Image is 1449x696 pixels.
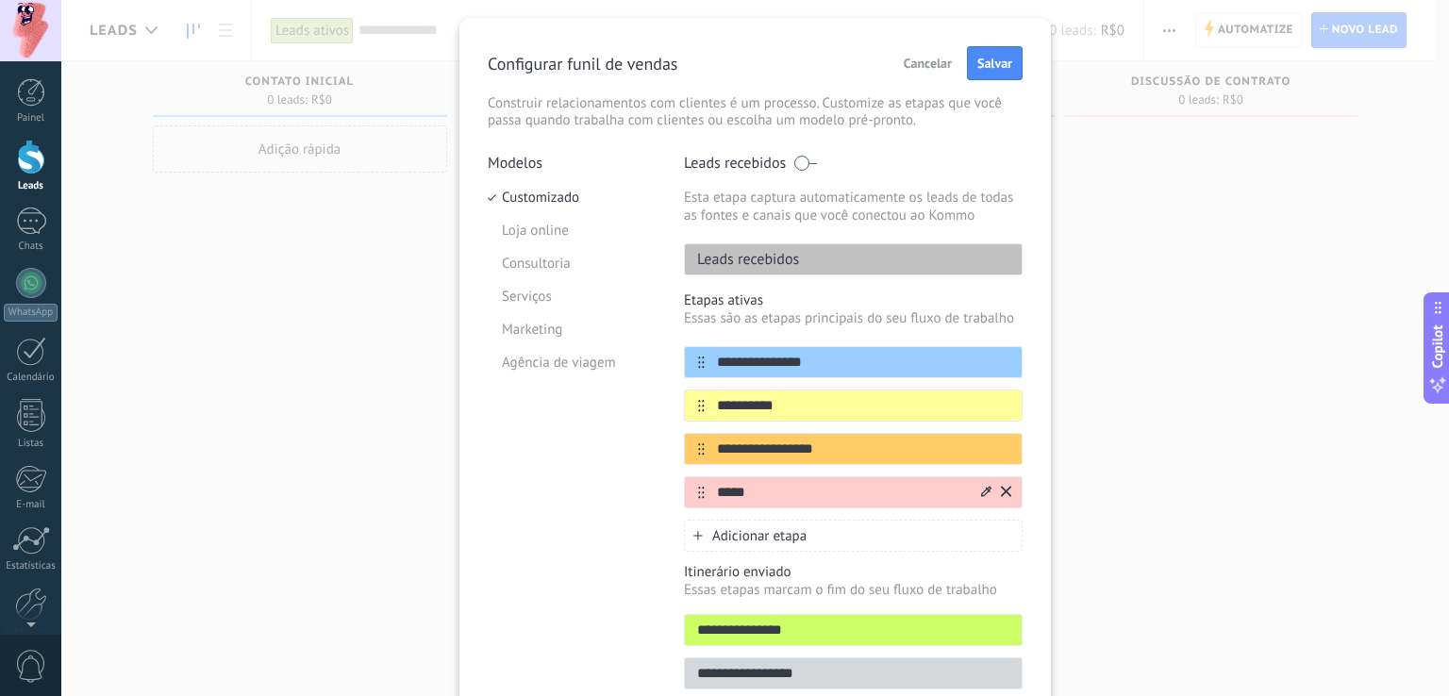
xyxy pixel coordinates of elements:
li: Marketing [488,313,656,346]
p: Configurar funil de vendas [488,53,677,75]
div: E-mail [4,499,58,511]
p: Leads recebidos [685,250,799,269]
div: Calendário [4,372,58,384]
button: Cancelar [895,49,960,77]
li: Loja online [488,214,656,247]
div: Leads [4,180,58,192]
span: Adicionar etapa [712,527,807,545]
div: Listas [4,438,58,450]
div: Chats [4,240,58,253]
li: Serviços [488,280,656,313]
button: Salvar [967,46,1023,80]
span: Copilot [1428,325,1447,369]
li: Customizado [488,181,656,214]
span: Cancelar [904,57,952,70]
p: Leads recebidos [684,154,786,173]
li: Agência de viagem [488,346,656,379]
p: Construir relacionamentos com clientes é um processo. Customize as etapas que você passa quando t... [488,95,1023,129]
p: Essas são as etapas principais do seu fluxo de trabalho [684,309,1023,327]
p: Etapas ativas [684,291,1023,309]
li: Consultoria [488,247,656,280]
div: Estatísticas [4,560,58,572]
div: Painel [4,112,58,124]
p: Esta etapa captura automaticamente os leads de todas as fontes e canais que você conectou ao Kommo [684,189,1023,224]
p: Modelos [488,154,656,173]
div: WhatsApp [4,304,58,322]
p: Itinerário enviado [684,563,1023,581]
p: Essas etapas marcam o fim do seu fluxo de trabalho [684,581,1023,599]
span: Salvar [977,57,1012,70]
